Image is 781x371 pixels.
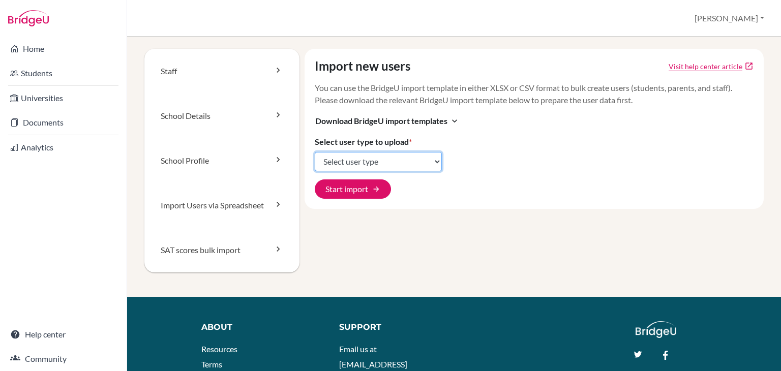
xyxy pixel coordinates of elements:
[144,94,299,138] a: School Details
[144,49,299,94] a: Staff
[2,137,125,158] a: Analytics
[339,321,444,333] div: Support
[144,183,299,228] a: Import Users via Spreadsheet
[315,114,460,128] button: Download BridgeU import templatesexpand_more
[315,179,391,199] button: Start import
[315,59,410,74] h4: Import new users
[2,88,125,108] a: Universities
[690,9,769,28] button: [PERSON_NAME]
[449,116,460,126] i: expand_more
[315,136,412,148] label: Select user type to upload
[372,185,380,193] span: arrow_forward
[8,10,49,26] img: Bridge-U
[144,228,299,272] a: SAT scores bulk import
[744,61,754,71] a: open_in_new
[144,138,299,183] a: School Profile
[201,359,222,369] a: Terms
[2,39,125,59] a: Home
[201,321,316,333] div: About
[2,324,125,345] a: Help center
[315,82,754,106] p: You can use the BridgeU import template in either XLSX or CSV format to bulk create users (studen...
[2,349,125,369] a: Community
[201,344,237,354] a: Resources
[2,63,125,83] a: Students
[315,115,447,127] span: Download BridgeU import templates
[2,112,125,133] a: Documents
[636,321,677,338] img: logo_white@2x-f4f0deed5e89b7ecb1c2cc34c3e3d731f90f0f143d5ea2071677605dd97b5244.png
[669,61,742,72] a: Click to open Tracking student registration article in a new tab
